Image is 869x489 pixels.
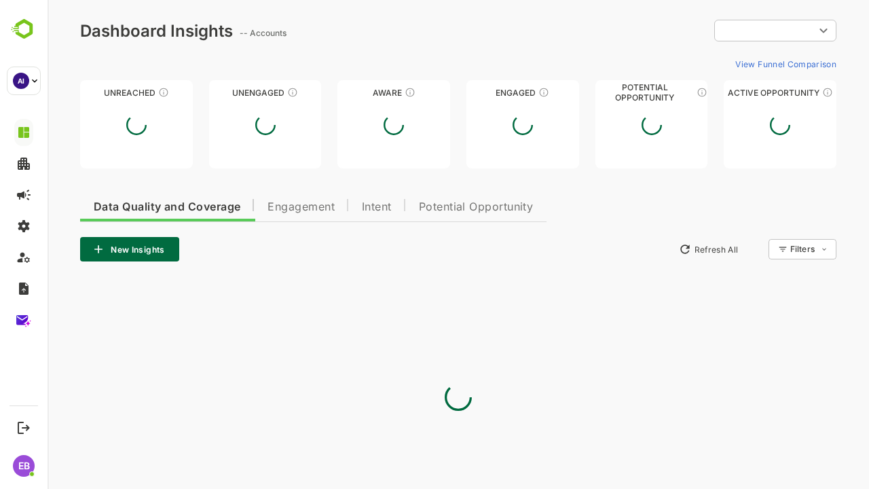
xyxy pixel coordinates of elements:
img: BambooboxLogoMark.f1c84d78b4c51b1a7b5f700c9845e183.svg [7,16,41,42]
span: Potential Opportunity [371,202,486,213]
div: These accounts are warm, further nurturing would qualify them to MQAs [491,87,502,98]
button: Refresh All [625,238,697,260]
div: These accounts have open opportunities which might be at any of the Sales Stages [775,87,785,98]
div: Filters [743,244,767,254]
div: Active Opportunity [676,88,789,98]
div: Aware [290,88,403,98]
div: Engaged [419,88,532,98]
div: Dashboard Insights [33,21,185,41]
button: New Insights [33,237,132,261]
div: EB [13,455,35,477]
div: These accounts have not shown enough engagement and need nurturing [240,87,251,98]
span: Intent [314,202,344,213]
button: Logout [14,418,33,437]
div: Unreached [33,88,145,98]
span: Engagement [220,202,287,213]
div: ​ [667,18,789,43]
div: These accounts have just entered the buying cycle and need further nurturing [357,87,368,98]
span: Data Quality and Coverage [46,202,193,213]
div: AI [13,73,29,89]
div: These accounts are MQAs and can be passed on to Inside Sales [649,87,660,98]
div: Unengaged [162,88,274,98]
ag: -- Accounts [192,28,243,38]
div: Potential Opportunity [548,88,661,98]
div: Filters [741,237,789,261]
div: These accounts have not been engaged with for a defined time period [111,87,122,98]
button: View Funnel Comparison [682,53,789,75]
